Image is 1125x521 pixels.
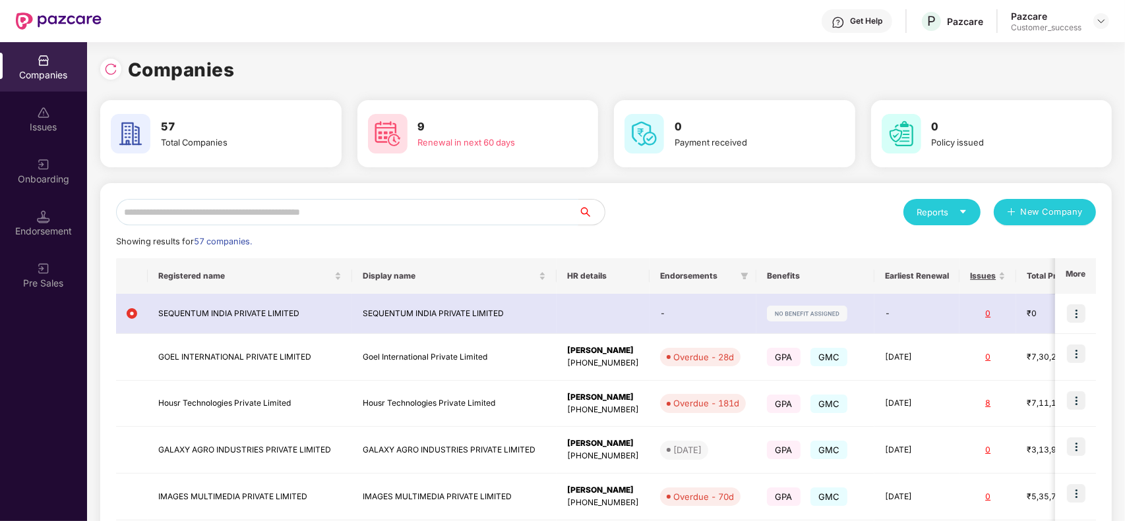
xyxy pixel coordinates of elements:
td: GOEL INTERNATIONAL PRIVATE LIMITED [148,334,352,381]
img: icon [1067,304,1085,323]
span: Display name [363,271,536,281]
h3: 57 [161,119,304,136]
th: More [1055,258,1096,294]
div: [PERSON_NAME] [567,437,639,450]
div: Overdue - 28d [673,350,734,364]
span: Endorsements [660,271,735,281]
img: svg+xml;base64,PHN2ZyBpZD0iQ29tcGFuaWVzIiB4bWxucz0iaHR0cDovL3d3dy53My5vcmcvMjAwMC9zdmciIHdpZHRoPS... [37,54,50,67]
div: Pazcare [947,15,983,28]
img: svg+xml;base64,PHN2ZyB3aWR0aD0iMjAiIGhlaWdodD0iMjAiIHZpZXdCb3g9IjAgMCAyMCAyMCIgZmlsbD0ibm9uZSIgeG... [37,262,50,275]
th: Registered name [148,258,352,294]
span: filter [738,268,751,284]
span: GMC [810,441,848,459]
div: Overdue - 70d [673,490,734,503]
div: Total Companies [161,136,304,149]
span: Issues [970,271,996,281]
div: Pazcare [1011,10,1081,22]
span: GPA [767,441,801,459]
h3: 0 [932,119,1075,136]
div: 8 [970,397,1006,410]
div: [DATE] [673,443,702,456]
span: GMC [810,395,848,413]
th: Earliest Renewal [874,258,959,294]
img: svg+xml;base64,PHN2ZyB4bWxucz0iaHR0cDovL3d3dy53My5vcmcvMjAwMC9zdmciIHdpZHRoPSI2MCIgaGVpZ2h0PSI2MC... [624,114,664,153]
span: Showing results for [116,236,252,246]
div: [PHONE_NUMBER] [567,404,639,416]
div: 0 [970,351,1006,364]
span: Registered name [158,271,332,281]
div: ₹3,13,927.2 [1027,444,1093,456]
td: SEQUENTUM INDIA PRIVATE LIMITED [148,294,352,334]
div: Reports [917,206,967,219]
th: Issues [959,258,1016,294]
span: GMC [810,348,848,366]
td: [DATE] [874,334,959,381]
img: svg+xml;base64,PHN2ZyBpZD0iUmVsb2FkLTMyeDMyIiB4bWxucz0iaHR0cDovL3d3dy53My5vcmcvMjAwMC9zdmciIHdpZH... [104,63,117,76]
span: GPA [767,487,801,506]
td: IMAGES MULTIMEDIA PRIVATE LIMITED [148,474,352,520]
td: Housr Technologies Private Limited [148,381,352,427]
div: Overdue - 181d [673,397,739,410]
div: 0 [970,308,1006,320]
td: - [874,294,959,334]
span: Total Premium [1027,271,1083,281]
td: [DATE] [874,427,959,474]
h3: 9 [418,119,561,136]
span: caret-down [959,207,967,216]
span: GPA [767,395,801,413]
span: filter [741,272,748,280]
th: HR details [557,258,650,294]
span: 57 companies. [194,236,252,246]
th: Benefits [756,258,874,294]
span: GMC [810,487,848,506]
div: Renewal in next 60 days [418,136,561,149]
img: svg+xml;base64,PHN2ZyB3aWR0aD0iMjAiIGhlaWdodD0iMjAiIHZpZXdCb3g9IjAgMCAyMCAyMCIgZmlsbD0ibm9uZSIgeG... [37,158,50,171]
div: ₹7,30,266.6 [1027,351,1093,364]
h1: Companies [128,55,235,84]
div: 0 [970,444,1006,456]
span: GPA [767,348,801,366]
div: [PERSON_NAME] [567,484,639,497]
img: icon [1067,391,1085,410]
img: icon [1067,437,1085,456]
td: IMAGES MULTIMEDIA PRIVATE LIMITED [352,474,557,520]
img: icon [1067,344,1085,363]
span: plus [1007,207,1016,218]
div: Payment received [675,136,818,149]
img: svg+xml;base64,PHN2ZyBpZD0iRHJvcGRvd24tMzJ4MzIiIHhtbG5zPSJodHRwOi8vd3d3LnczLm9yZy8yMDAwL3N2ZyIgd2... [1096,16,1107,26]
div: 0 [970,491,1006,503]
img: New Pazcare Logo [16,13,102,30]
img: svg+xml;base64,PHN2ZyB4bWxucz0iaHR0cDovL3d3dy53My5vcmcvMjAwMC9zdmciIHdpZHRoPSI2MCIgaGVpZ2h0PSI2MC... [368,114,408,153]
img: svg+xml;base64,PHN2ZyBpZD0iSXNzdWVzX2Rpc2FibGVkIiB4bWxucz0iaHR0cDovL3d3dy53My5vcmcvMjAwMC9zdmciIH... [37,106,50,119]
div: [PHONE_NUMBER] [567,497,639,509]
td: Goel International Private Limited [352,334,557,381]
img: svg+xml;base64,PHN2ZyB4bWxucz0iaHR0cDovL3d3dy53My5vcmcvMjAwMC9zdmciIHdpZHRoPSIxMiIgaGVpZ2h0PSIxMi... [127,308,137,319]
td: - [650,294,756,334]
h3: 0 [675,119,818,136]
img: icon [1067,484,1085,503]
button: search [578,199,605,225]
div: ₹0 [1027,308,1093,320]
img: svg+xml;base64,PHN2ZyB4bWxucz0iaHR0cDovL3d3dy53My5vcmcvMjAwMC9zdmciIHdpZHRoPSI2MCIgaGVpZ2h0PSI2MC... [111,114,150,153]
div: [PHONE_NUMBER] [567,450,639,462]
img: svg+xml;base64,PHN2ZyB4bWxucz0iaHR0cDovL3d3dy53My5vcmcvMjAwMC9zdmciIHdpZHRoPSI2MCIgaGVpZ2h0PSI2MC... [882,114,921,153]
span: P [927,13,936,29]
div: Get Help [850,16,882,26]
img: svg+xml;base64,PHN2ZyB3aWR0aD0iMTQuNSIgaGVpZ2h0PSIxNC41IiB2aWV3Qm94PSIwIDAgMTYgMTYiIGZpbGw9Im5vbm... [37,210,50,223]
td: Housr Technologies Private Limited [352,381,557,427]
th: Total Premium [1016,258,1103,294]
div: ₹5,35,720 [1027,491,1093,503]
td: GALAXY AGRO INDUSTRIES PRIVATE LIMITED [352,427,557,474]
div: ₹7,11,178.92 [1027,397,1093,410]
img: svg+xml;base64,PHN2ZyB4bWxucz0iaHR0cDovL3d3dy53My5vcmcvMjAwMC9zdmciIHdpZHRoPSIxMjIiIGhlaWdodD0iMj... [767,306,847,321]
span: New Company [1021,206,1083,219]
div: [PHONE_NUMBER] [567,357,639,370]
div: Policy issued [932,136,1075,149]
span: search [578,207,605,217]
div: [PERSON_NAME] [567,391,639,404]
button: plusNew Company [994,199,1096,225]
img: svg+xml;base64,PHN2ZyBpZD0iSGVscC0zMngzMiIgeG1sbnM9Imh0dHA6Ly93d3cudzMub3JnLzIwMDAvc3ZnIiB3aWR0aD... [832,16,845,29]
th: Display name [352,258,557,294]
td: [DATE] [874,381,959,427]
td: GALAXY AGRO INDUSTRIES PRIVATE LIMITED [148,427,352,474]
